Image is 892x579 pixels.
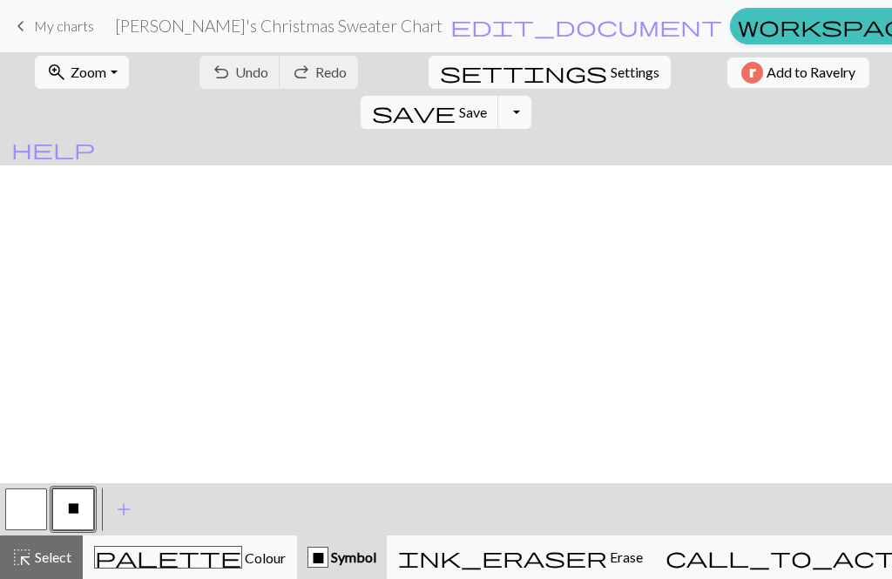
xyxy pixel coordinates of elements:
a: My charts [10,11,94,41]
span: highlight_alt [11,545,32,569]
button: Zoom [35,56,128,89]
img: Ravelry [741,62,763,84]
button: Save [361,96,499,129]
span: save [372,100,456,125]
button: SettingsSettings [429,56,671,89]
span: Save [459,104,487,120]
button: X [52,488,94,530]
h2: [PERSON_NAME]'s Christmas Sweater Chart [115,16,443,36]
span: Settings [611,62,659,83]
button: Erase [387,535,654,579]
span: My charts [34,17,94,34]
span: no stitch [68,502,79,515]
span: Select [32,549,71,565]
span: help [11,137,95,161]
button: Add to Ravelry [727,57,869,88]
span: add [113,497,134,522]
i: Settings [440,62,607,83]
span: palette [95,545,241,569]
button: X Symbol [297,535,387,579]
span: Symbol [328,549,376,565]
span: Colour [242,549,286,566]
span: edit_document [450,14,722,38]
span: Erase [607,549,643,565]
span: zoom_in [46,60,67,84]
span: Add to Ravelry [767,62,855,84]
div: X [308,548,328,569]
button: Colour [83,535,297,579]
span: Zoom [71,64,106,80]
span: keyboard_arrow_left [10,14,31,38]
span: settings [440,60,607,84]
span: ink_eraser [398,545,607,569]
